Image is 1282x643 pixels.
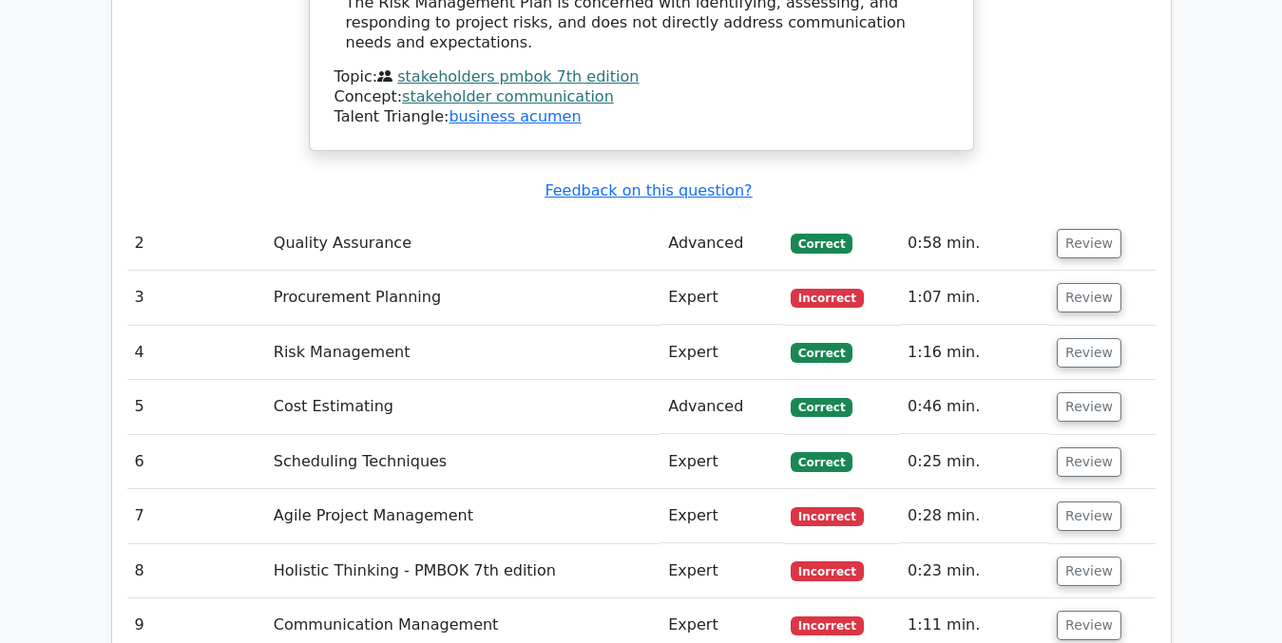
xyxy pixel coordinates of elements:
button: Review [1057,283,1121,312]
button: Review [1057,338,1121,368]
td: Expert [660,326,783,380]
td: Expert [660,271,783,325]
button: Review [1057,447,1121,477]
td: Agile Project Management [266,489,660,543]
td: Cost Estimating [266,380,660,434]
td: 1:07 min. [900,271,1049,325]
span: Correct [791,234,852,253]
span: Correct [791,343,852,362]
button: Review [1057,229,1121,258]
button: Review [1057,392,1121,422]
button: Review [1057,501,1121,531]
td: Expert [660,435,783,489]
td: Holistic Thinking - PMBOK 7th edition [266,544,660,598]
td: Expert [660,544,783,598]
a: stakeholders pmbok 7th edition [397,67,639,85]
div: Talent Triangle: [335,67,948,126]
span: Correct [791,452,852,471]
a: business acumen [449,107,581,125]
div: Concept: [335,87,948,107]
td: Advanced [660,380,783,434]
td: 8 [127,544,266,598]
span: Incorrect [791,561,864,580]
span: Incorrect [791,507,864,526]
td: 7 [127,489,266,543]
td: Quality Assurance [266,217,660,271]
td: Procurement Planning [266,271,660,325]
button: Review [1057,557,1121,586]
td: Risk Management [266,326,660,380]
td: 0:46 min. [900,380,1049,434]
a: Feedback on this question? [545,181,752,199]
button: Review [1057,611,1121,640]
td: 0:58 min. [900,217,1049,271]
td: 1:16 min. [900,326,1049,380]
td: 5 [127,380,266,434]
td: Advanced [660,217,783,271]
td: Expert [660,489,783,543]
td: 0:25 min. [900,435,1049,489]
td: 0:23 min. [900,544,1049,598]
td: 0:28 min. [900,489,1049,543]
td: Scheduling Techniques [266,435,660,489]
span: Incorrect [791,616,864,635]
span: Correct [791,398,852,417]
a: stakeholder communication [402,87,614,105]
span: Incorrect [791,289,864,308]
td: 3 [127,271,266,325]
td: 2 [127,217,266,271]
div: Topic: [335,67,948,87]
td: 4 [127,326,266,380]
td: 6 [127,435,266,489]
